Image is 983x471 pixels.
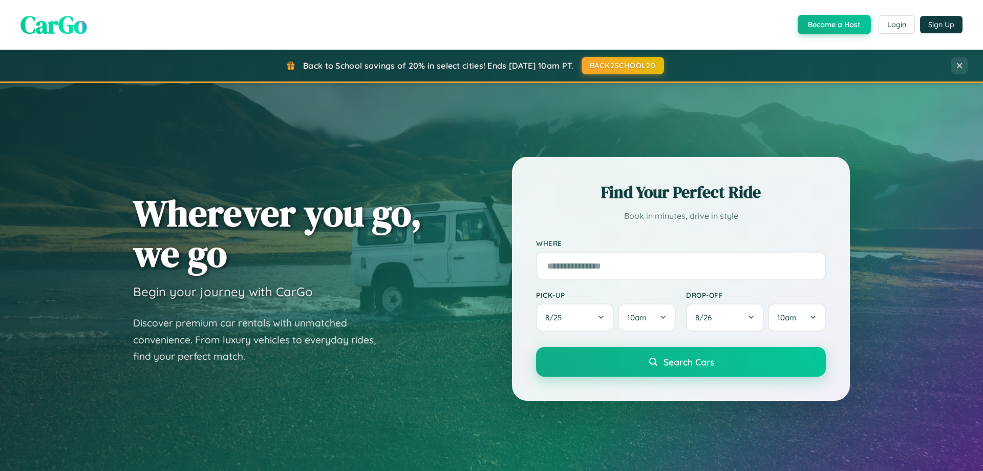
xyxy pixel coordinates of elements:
span: 8 / 26 [695,313,717,322]
label: Drop-off [686,291,826,299]
button: BACK2SCHOOL20 [582,57,664,74]
button: Login [879,15,915,34]
label: Where [536,239,826,248]
button: Sign Up [920,16,963,33]
button: 10am [618,303,676,332]
button: Become a Host [798,15,871,34]
span: 10am [627,313,647,322]
span: 8 / 25 [545,313,567,322]
span: Back to School savings of 20% in select cities! Ends [DATE] 10am PT. [303,60,573,71]
label: Pick-up [536,291,676,299]
button: 8/26 [686,303,764,332]
button: Search Cars [536,347,826,377]
button: 10am [768,303,826,332]
p: Discover premium car rentals with unmatched convenience. From luxury vehicles to everyday rides, ... [133,315,389,365]
p: Book in minutes, drive in style [536,209,826,223]
span: CarGo [20,8,87,42]
h3: Begin your journey with CarGo [133,284,313,299]
span: Search Cars [664,356,714,367]
span: 10am [777,313,797,322]
h1: Wherever you go, we go [133,193,422,274]
h2: Find Your Perfect Ride [536,181,826,203]
button: 8/25 [536,303,614,332]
